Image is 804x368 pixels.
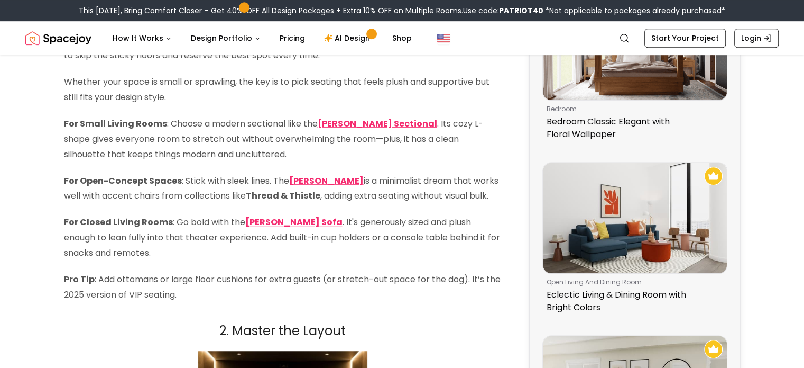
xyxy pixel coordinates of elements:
[64,273,95,285] strong: Pro Tip
[437,32,450,44] img: United States
[79,5,725,16] div: This [DATE], Bring Comfort Closer – Get 40% OFF All Design Packages + Extra 10% OFF on Multiple R...
[316,28,382,49] a: AI Design
[547,105,719,113] p: bedroom
[64,216,173,228] strong: For Closed Living Rooms
[271,28,313,49] a: Pricing
[64,116,502,162] p: : Choose a modern sectional like the . Its cozy L-shape gives everyone room to stretch out withou...
[704,167,723,185] img: Recommended Spacejoy Design - Eclectic Living & Dining Room with Bright Colors
[289,175,364,187] a: [PERSON_NAME]
[64,75,502,105] p: Whether your space is small or sprawling, the key is to pick seating that feels plush and support...
[543,5,725,16] span: *Not applicable to packages already purchased*
[104,28,180,49] button: How It Works
[25,21,779,55] nav: Global
[246,190,320,202] strong: Thread & Thistle
[547,278,719,286] p: open living and dining room
[318,118,437,130] a: [PERSON_NAME] Sectional
[64,319,502,342] h2: 2. Master the Layout
[542,162,727,318] a: Eclectic Living & Dining Room with Bright ColorsRecommended Spacejoy Design - Eclectic Living & D...
[734,29,779,48] a: Login
[64,215,502,261] p: : Go bold with the . It's generously sized and plush enough to lean fully into that theater exper...
[104,28,420,49] nav: Main
[182,28,269,49] button: Design Portfolio
[547,115,719,141] p: Bedroom Classic Elegant with Floral Wallpaper
[499,5,543,16] b: PATRIOT40
[25,28,91,49] img: Spacejoy Logo
[704,340,723,358] img: Recommended Spacejoy Design - An Open Mid-Century Modern Living-Dining Room
[384,28,420,49] a: Shop
[547,289,719,314] p: Eclectic Living & Dining Room with Bright Colors
[245,216,343,228] a: [PERSON_NAME] Sofa
[64,272,502,303] p: : Add ottomans or large floor cushions for extra guests (or stretch-out space for the dog). It’s ...
[543,163,727,273] img: Eclectic Living & Dining Room with Bright Colors
[64,175,182,187] strong: For Open-Concept Spaces
[64,174,502,204] p: : Stick with sleek lines. The is a minimalist dream that works well with accent chairs from colle...
[463,5,543,16] span: Use code:
[25,28,91,49] a: Spacejoy
[64,118,167,130] strong: For Small Living Rooms
[644,29,726,48] a: Start Your Project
